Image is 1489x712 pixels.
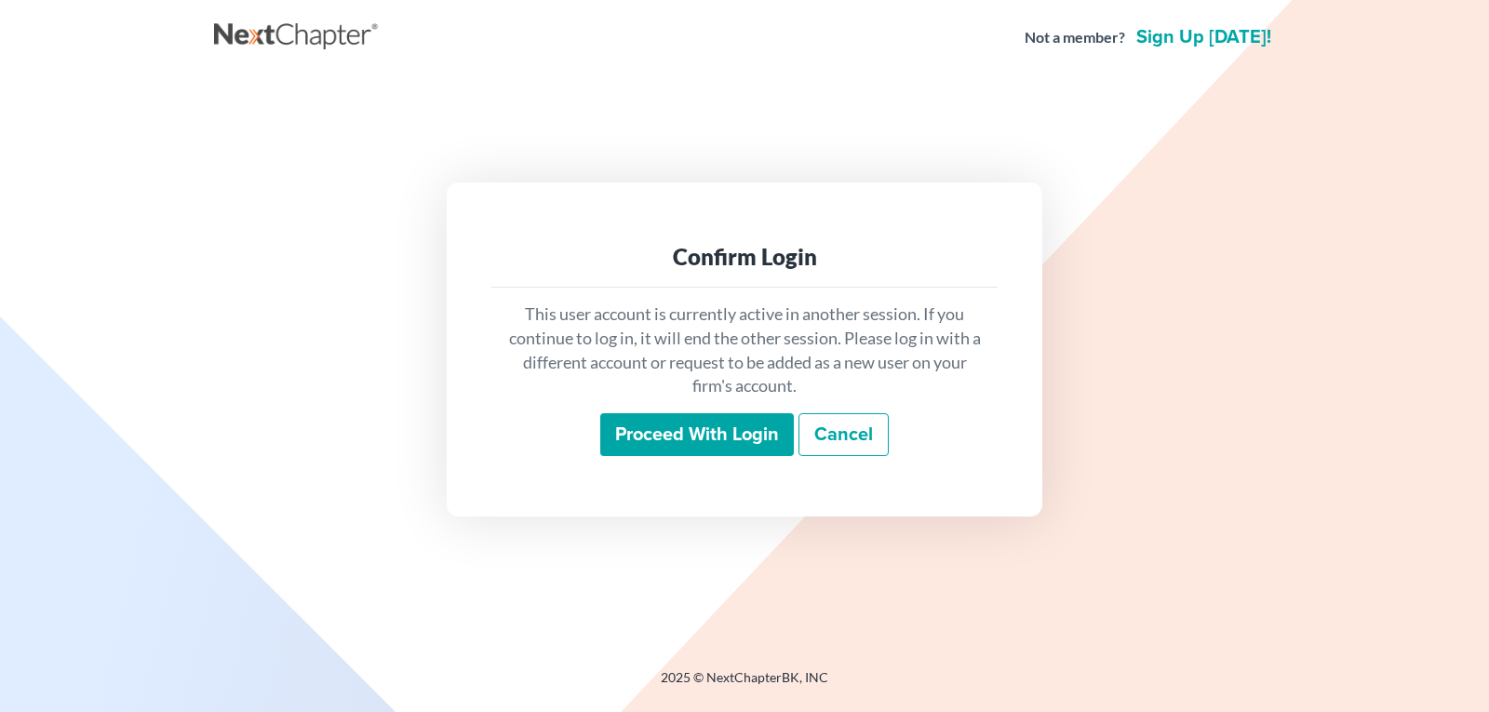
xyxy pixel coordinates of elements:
[600,413,794,456] input: Proceed with login
[1133,28,1275,47] a: Sign up [DATE]!
[1025,27,1125,48] strong: Not a member?
[798,413,889,456] a: Cancel
[214,668,1275,702] div: 2025 © NextChapterBK, INC
[506,302,983,398] p: This user account is currently active in another session. If you continue to log in, it will end ...
[506,242,983,272] div: Confirm Login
